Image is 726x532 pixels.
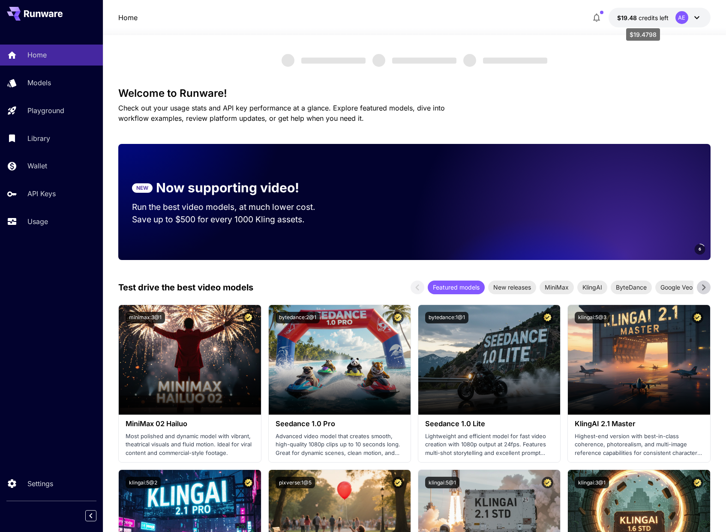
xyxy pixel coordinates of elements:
div: Collapse sidebar [92,508,103,523]
p: Usage [27,216,48,227]
p: Most polished and dynamic model with vibrant, theatrical visuals and fluid motion. Ideal for vira... [126,432,254,457]
p: Highest-end version with best-in-class coherence, photorealism, and multi-image reference capabil... [575,432,703,457]
h3: MiniMax 02 Hailuo [126,420,254,428]
img: alt [568,305,710,415]
span: Check out your usage stats and API key performance at a glance. Explore featured models, dive int... [118,104,445,123]
p: Save up to $500 for every 1000 Kling assets. [132,213,332,226]
h3: Seedance 1.0 Lite [425,420,553,428]
p: API Keys [27,188,56,199]
p: Playground [27,105,64,116]
span: Featured models [428,283,485,292]
button: Certified Model – Vetted for best performance and includes a commercial license. [392,477,404,488]
div: Google Veo [655,281,698,294]
p: Library [27,133,50,143]
button: bytedance:1@1 [425,312,468,323]
button: klingai:5@2 [126,477,161,488]
button: pixverse:1@5 [276,477,315,488]
button: minimax:3@1 [126,312,165,323]
div: KlingAI [577,281,607,294]
div: ByteDance [611,281,652,294]
button: Certified Model – Vetted for best performance and includes a commercial license. [542,312,553,323]
div: $19.4798 [617,13,669,22]
nav: breadcrumb [118,12,138,23]
button: Certified Model – Vetted for best performance and includes a commercial license. [243,477,254,488]
span: Google Veo [655,283,698,292]
div: New releases [488,281,536,294]
div: Featured models [428,281,485,294]
p: Run the best video models, at much lower cost. [132,201,332,213]
span: New releases [488,283,536,292]
button: klingai:3@1 [575,477,609,488]
h3: Seedance 1.0 Pro [276,420,404,428]
p: NEW [136,184,148,192]
p: Models [27,78,51,88]
p: Test drive the best video models [118,281,253,294]
button: $19.4798AE [609,8,711,27]
h3: Welcome to Runware! [118,87,710,99]
p: Now supporting video! [156,178,299,197]
img: alt [418,305,560,415]
p: Lightweight and efficient model for fast video creation with 1080p output at 24fps. Features mult... [425,432,553,457]
span: MiniMax [540,283,574,292]
div: $19.4798 [626,28,660,41]
h3: KlingAI 2.1 Master [575,420,703,428]
button: Certified Model – Vetted for best performance and includes a commercial license. [542,477,553,488]
img: alt [119,305,261,415]
span: KlingAI [577,283,607,292]
button: bytedance:2@1 [276,312,320,323]
p: Settings [27,478,53,489]
button: klingai:5@1 [425,477,459,488]
span: ByteDance [611,283,652,292]
p: Advanced video model that creates smooth, high-quality 1080p clips up to 10 seconds long. Great f... [276,432,404,457]
button: Certified Model – Vetted for best performance and includes a commercial license. [692,312,703,323]
span: credits left [639,14,669,21]
div: MiniMax [540,281,574,294]
button: Certified Model – Vetted for best performance and includes a commercial license. [692,477,703,488]
p: Wallet [27,161,47,171]
a: Home [118,12,138,23]
p: Home [27,50,47,60]
div: AE [675,11,688,24]
img: alt [269,305,411,415]
span: $19.48 [617,14,639,21]
button: Collapse sidebar [85,510,96,521]
button: klingai:5@3 [575,312,610,323]
span: 6 [699,246,701,252]
button: Certified Model – Vetted for best performance and includes a commercial license. [243,312,254,323]
button: Certified Model – Vetted for best performance and includes a commercial license. [392,312,404,323]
